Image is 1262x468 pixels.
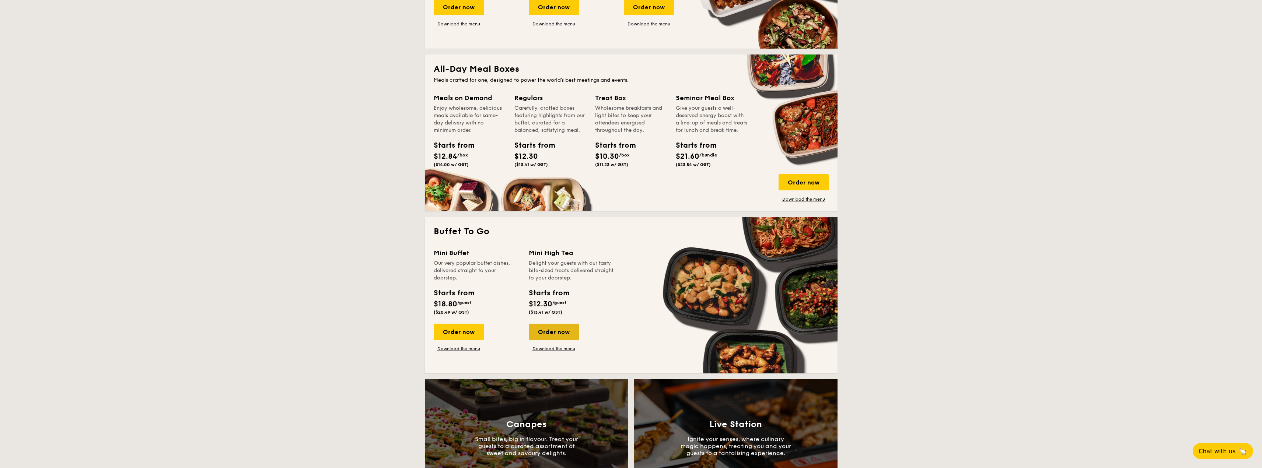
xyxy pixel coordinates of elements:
a: Download the menu [779,196,829,202]
span: ($11.23 w/ GST) [595,162,628,167]
h2: Buffet To Go [434,226,829,237]
span: $10.30 [595,152,619,161]
p: Ignite your senses, where culinary magic happens, treating you and your guests to a tantalising e... [681,436,791,457]
div: Give your guests a well-deserved energy boost with a line-up of meals and treats for lunch and br... [676,105,748,134]
div: Meals on Demand [434,93,506,103]
div: Mini Buffet [434,248,520,258]
div: Order now [434,324,484,340]
div: Starts from [529,288,569,299]
div: Our very popular buffet dishes, delivered straight to your doorstep. [434,260,520,282]
span: $12.84 [434,152,457,161]
h3: Live Station [709,419,762,430]
div: Starts from [434,288,474,299]
div: Treat Box [595,93,667,103]
div: Delight your guests with our tasty bite-sized treats delivered straight to your doorstep. [529,260,615,282]
h3: Canapes [506,419,546,430]
span: /box [619,152,630,158]
div: Starts from [595,140,628,151]
span: 🦙 [1238,447,1247,455]
div: Wholesome breakfasts and light bites to keep your attendees energised throughout the day. [595,105,667,134]
span: Chat with us [1199,448,1235,455]
span: $12.30 [529,300,552,309]
div: Starts from [514,140,548,151]
div: Order now [529,324,579,340]
div: Starts from [676,140,709,151]
h2: All-Day Meal Boxes [434,63,829,75]
div: Enjoy wholesome, delicious meals available for same-day delivery with no minimum order. [434,105,506,134]
div: Seminar Meal Box [676,93,748,103]
span: ($13.41 w/ GST) [514,162,548,167]
div: Carefully-crafted boxes featuring highlights from our buffet, curated for a balanced, satisfying ... [514,105,586,134]
a: Download the menu [529,21,579,27]
a: Download the menu [529,346,579,352]
div: Meals crafted for one, designed to power the world's best meetings and events. [434,77,829,84]
span: ($23.54 w/ GST) [676,162,711,167]
span: /guest [457,300,471,305]
span: /box [457,152,468,158]
span: ($14.00 w/ GST) [434,162,469,167]
p: Small bites, big in flavour. Treat your guests to a curated assortment of sweet and savoury delig... [471,436,582,457]
div: Mini High Tea [529,248,615,258]
div: Starts from [434,140,467,151]
a: Download the menu [434,21,484,27]
span: ($20.49 w/ GST) [434,310,469,315]
span: /guest [552,300,566,305]
span: $12.30 [514,152,538,161]
div: Order now [779,174,829,190]
a: Download the menu [434,346,484,352]
span: /bundle [699,152,717,158]
a: Download the menu [624,21,674,27]
span: ($13.41 w/ GST) [529,310,562,315]
span: $21.60 [676,152,699,161]
span: $18.80 [434,300,457,309]
button: Chat with us🦙 [1193,443,1253,459]
div: Regulars [514,93,586,103]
